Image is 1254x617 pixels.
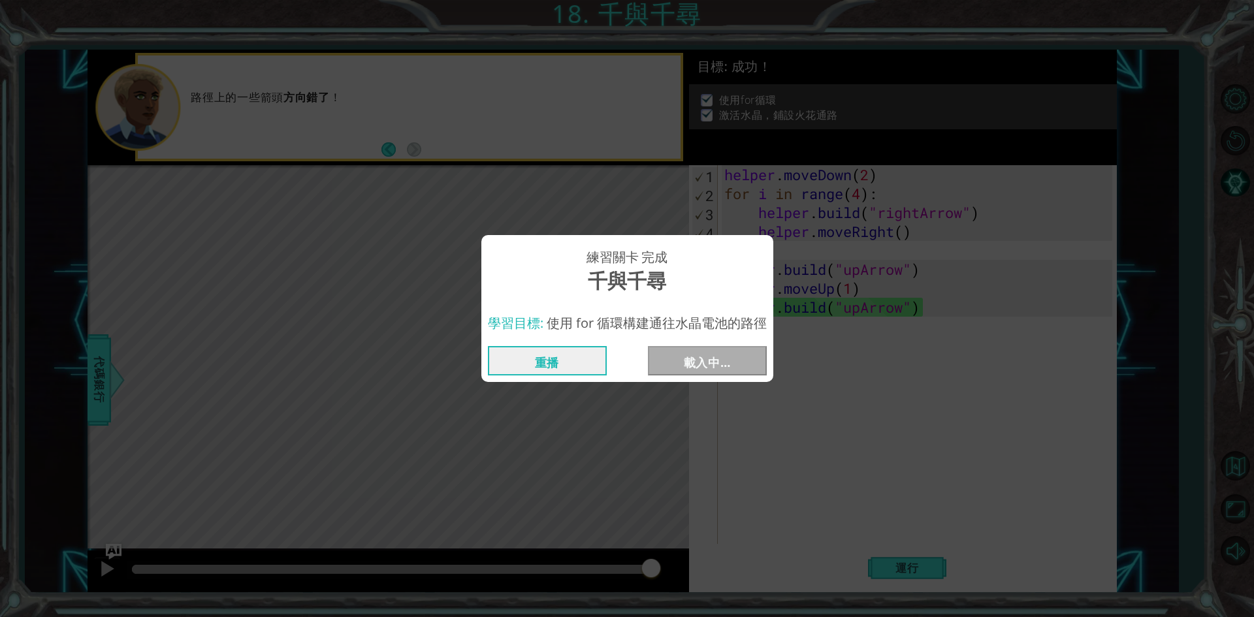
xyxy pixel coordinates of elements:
[587,248,667,267] span: 練習關卡 完成
[488,346,607,375] button: 重播
[588,267,666,295] span: 千與千尋
[648,346,767,375] button: 載入中…
[547,314,767,332] span: 使用 for 循環構建通往水晶電池的路徑
[488,314,543,332] span: 學習目標:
